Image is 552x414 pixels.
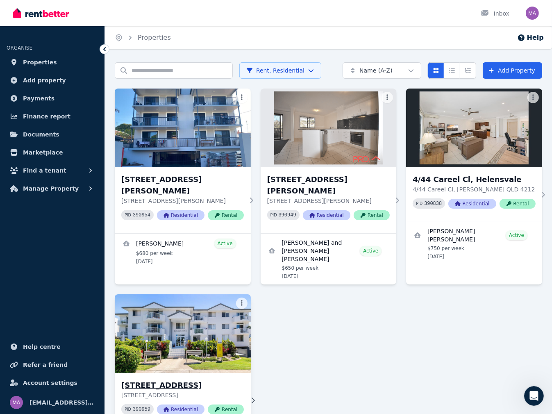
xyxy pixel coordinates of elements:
span: Documents [23,130,59,139]
a: Properties [7,54,98,71]
span: Manage Property [23,184,79,193]
div: The rental payment management system allows you to view your rent schedule and see when your tena... [7,43,157,241]
span: Properties [23,57,57,67]
img: maree.likely@bigpond.com [526,7,539,20]
p: [STREET_ADDRESS] [121,391,244,399]
div: However, the platform doesn't provide landlords with access to tenant login activity or last logi... [13,116,151,156]
img: RentBetter [13,7,69,19]
a: Finance report [7,108,98,125]
p: The team can also help [40,10,102,18]
code: 390954 [133,212,150,218]
div: The RentBetter Team says… [7,43,157,248]
a: Documents [7,126,98,143]
button: Find a tenant [7,162,98,179]
button: Help [517,33,544,43]
span: Residential [448,199,496,209]
span: Rental [354,210,390,220]
code: 390838 [424,201,442,207]
span: Rental [208,210,244,220]
button: Compact list view [444,62,460,79]
img: Profile image for The RentBetter Team [23,5,36,18]
a: Source reference 9789774: [15,81,21,87]
h3: [STREET_ADDRESS][PERSON_NAME] [121,174,244,197]
div: maree.likely@bigpond.com says… [7,248,157,280]
h3: 4/44 Careel Cl, Helensvale [413,174,535,185]
a: Account settings [7,375,98,391]
small: PID [125,213,131,217]
div: Yes I am and I will try to contact them directly [36,253,151,269]
span: Residential [303,210,350,220]
h1: The RentBetter Team [40,4,108,10]
button: Name (A-Z) [343,62,421,79]
a: Refer a friend [7,357,98,373]
div: Are you experiencing any specific issues with your tenant's payment compliance or communication t... [13,212,151,237]
h3: [STREET_ADDRESS] [121,380,244,391]
code: 390949 [279,212,296,218]
h3: [STREET_ADDRESS][PERSON_NAME] [267,174,390,197]
button: More options [236,92,248,103]
span: Payments [23,93,55,103]
img: 2/28 Little Norman St, Southport [115,89,251,167]
a: 4/44 Careel Cl, Helensvale4/44 Careel Cl, Helensvale4/44 Careel Cl, [PERSON_NAME] QLD 4212PID 390... [406,89,542,222]
span: Add property [23,75,66,85]
span: [EMAIL_ADDRESS][DOMAIN_NAME] [30,398,95,407]
button: Home [143,3,159,19]
span: Name (A-Z) [359,66,393,75]
a: 3/28 Little Norman St, Southport[STREET_ADDRESS][PERSON_NAME][STREET_ADDRESS][PERSON_NAME]PID 390... [261,89,397,233]
img: maree.likely@bigpond.com [10,396,23,409]
button: More options [382,92,393,103]
div: Inbox [481,9,509,18]
div: Yes I am and I will try to contact them directly [30,248,157,274]
span: Find a tenant [23,166,66,175]
small: PID [416,201,423,206]
p: [STREET_ADDRESS][PERSON_NAME] [267,197,390,205]
code: 390959 [133,407,150,412]
img: 3/28 Little Norman St, Southport [261,89,397,167]
img: 19/26 Back St, Biggera Waters [111,292,254,375]
a: 2/28 Little Norman St, Southport[STREET_ADDRESS][PERSON_NAME][STREET_ADDRESS][PERSON_NAME]PID 390... [115,89,251,233]
span: Rent, Residential [246,66,304,75]
small: PID [270,213,277,217]
button: More options [236,298,248,309]
iframe: Intercom live chat [524,386,544,406]
button: Manage Property [7,180,98,197]
span: ORGANISE [7,45,32,51]
a: Add property [7,72,98,89]
a: View details for Hallee Maree Watts [406,222,542,265]
a: View details for Stuart Short [115,234,251,270]
div: To ensure your tenant stays informed about rental payments, our platform automatically sends both... [13,160,151,208]
a: Payments [7,90,98,107]
span: Rental [500,199,536,209]
div: The rental payment management system allows you to view your rent schedule and see when your tena... [13,48,151,112]
a: Help centre [7,339,98,355]
div: View options [428,62,476,79]
button: Rent, Residential [239,62,321,79]
span: Marketplace [23,148,63,157]
a: Marketplace [7,144,98,161]
span: Account settings [23,378,77,388]
img: 4/44 Careel Cl, Helensvale [406,89,542,167]
p: [STREET_ADDRESS][PERSON_NAME] [121,197,244,205]
small: PID [125,407,131,412]
a: Add Property [483,62,542,79]
button: go back [5,3,21,19]
a: Source reference 9596747: [106,201,112,208]
button: Expanded list view [460,62,476,79]
nav: Breadcrumb [105,26,181,49]
span: Residential [157,210,204,220]
span: Refer a friend [23,360,68,370]
a: Properties [138,34,171,41]
a: View details for Gemma Holmes and Emma Louise Taylor [261,234,397,284]
span: Help centre [23,342,61,352]
button: More options [527,92,539,103]
span: Finance report [23,111,70,121]
p: 4/44 Careel Cl, [PERSON_NAME] QLD 4212 [413,185,535,193]
button: Card view [428,62,444,79]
